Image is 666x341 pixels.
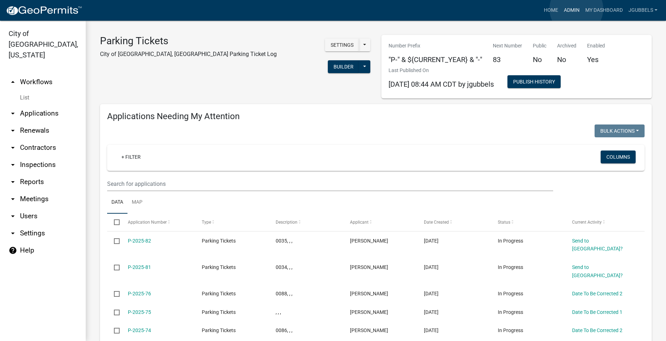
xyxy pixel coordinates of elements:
[325,39,359,51] button: Settings
[9,161,17,169] i: arrow_drop_down
[350,220,369,225] span: Applicant
[572,327,622,333] a: Date To Be Corrected 2
[116,151,146,163] a: + Filter
[626,4,660,17] a: jgubbels
[493,42,522,50] p: Next Number
[498,220,510,225] span: Status
[533,55,546,64] h5: No
[498,264,523,270] span: In Progress
[493,55,522,64] h5: 83
[424,264,439,270] span: 09/15/2025
[541,4,561,17] a: Home
[565,214,639,231] datatable-header-cell: Current Activity
[572,238,623,252] a: Send to [GEOGRAPHIC_DATA]?
[9,195,17,203] i: arrow_drop_down
[128,327,151,333] a: P-2025-74
[9,126,17,135] i: arrow_drop_down
[595,124,645,137] button: Bulk Actions
[202,309,236,315] span: Parking Tickets
[127,191,147,214] a: Map
[100,50,277,58] p: City of [GEOGRAPHIC_DATA], [GEOGRAPHIC_DATA] Parking Ticket Log
[343,214,417,231] datatable-header-cell: Applicant
[350,291,388,296] span: Jack Gubbels
[491,214,565,231] datatable-header-cell: Status
[557,42,576,50] p: Archived
[269,214,343,231] datatable-header-cell: Description
[582,4,626,17] a: My Dashboard
[498,327,523,333] span: In Progress
[424,309,439,315] span: 09/02/2025
[9,143,17,152] i: arrow_drop_down
[128,264,151,270] a: P-2025-81
[350,238,388,244] span: Jack Gubbels
[9,178,17,186] i: arrow_drop_down
[276,291,292,296] span: 0088, , ,
[202,220,211,225] span: Type
[601,151,636,163] button: Columns
[572,264,623,278] a: Send to [GEOGRAPHIC_DATA]?
[128,291,151,296] a: P-2025-76
[128,238,151,244] a: P-2025-82
[121,214,195,231] datatable-header-cell: Application Number
[389,67,494,74] p: Last Published On
[507,80,561,85] wm-modal-confirm: Workflow Publish History
[498,309,523,315] span: In Progress
[276,309,281,315] span: , , ,
[128,309,151,315] a: P-2025-75
[202,238,236,244] span: Parking Tickets
[9,229,17,238] i: arrow_drop_down
[202,291,236,296] span: Parking Tickets
[107,214,121,231] datatable-header-cell: Select
[202,327,236,333] span: Parking Tickets
[572,309,622,315] a: Date To Be Corrected 1
[100,35,277,47] h3: Parking Tickets
[9,246,17,255] i: help
[507,75,561,88] button: Publish History
[417,214,491,231] datatable-header-cell: Date Created
[350,309,388,315] span: Jack Gubbels
[107,111,645,122] h4: Applications Needing My Attention
[424,291,439,296] span: 09/02/2025
[533,42,546,50] p: Public
[424,220,449,225] span: Date Created
[424,238,439,244] span: 09/15/2025
[389,42,482,50] p: Number Prefix
[424,327,439,333] span: 09/02/2025
[107,177,553,191] input: Search for applications
[350,264,388,270] span: Jack Gubbels
[195,214,269,231] datatable-header-cell: Type
[9,109,17,118] i: arrow_drop_down
[276,238,292,244] span: 0035, , ,
[389,80,494,88] span: [DATE] 08:44 AM CDT by jgubbels
[350,327,388,333] span: Jack Gubbels
[561,4,582,17] a: Admin
[107,191,127,214] a: Data
[328,60,359,73] button: Builder
[276,264,292,270] span: 0034, , ,
[128,220,167,225] span: Application Number
[572,220,602,225] span: Current Activity
[498,291,523,296] span: In Progress
[276,220,297,225] span: Description
[587,42,605,50] p: Enabled
[276,327,292,333] span: 0086, , ,
[572,291,622,296] a: Date To Be Corrected 2
[498,238,523,244] span: In Progress
[587,55,605,64] h5: Yes
[389,55,482,64] h5: "P-" & ${CURRENT_YEAR} & "-"
[9,212,17,220] i: arrow_drop_down
[202,264,236,270] span: Parking Tickets
[557,55,576,64] h5: No
[9,78,17,86] i: arrow_drop_up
